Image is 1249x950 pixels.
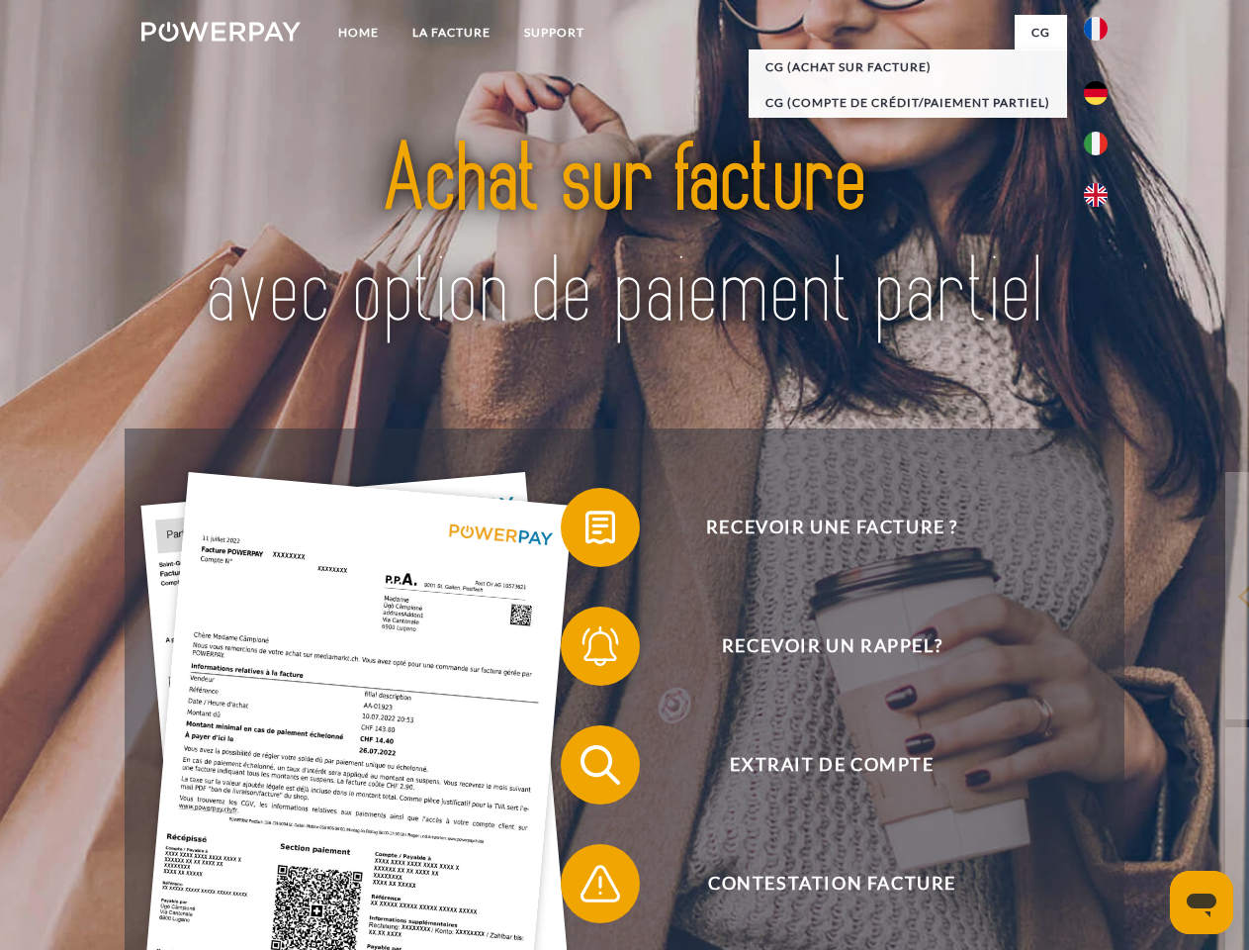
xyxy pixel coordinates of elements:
[396,15,507,50] a: LA FACTURE
[561,844,1075,923] button: Contestation Facture
[321,15,396,50] a: Home
[1084,81,1108,105] img: de
[589,844,1074,923] span: Contestation Facture
[1084,132,1108,155] img: it
[749,85,1067,121] a: CG (Compte de crédit/paiement partiel)
[576,621,625,671] img: qb_bell.svg
[1084,183,1108,207] img: en
[561,725,1075,805] button: Extrait de compte
[576,503,625,552] img: qb_bill.svg
[589,488,1074,567] span: Recevoir une facture ?
[589,725,1074,805] span: Extrait de compte
[589,607,1074,686] span: Recevoir un rappel?
[507,15,601,50] a: Support
[1015,15,1067,50] a: CG
[189,95,1060,379] img: title-powerpay_fr.svg
[1170,871,1233,934] iframe: Bouton de lancement de la fenêtre de messagerie
[561,607,1075,686] button: Recevoir un rappel?
[561,488,1075,567] button: Recevoir une facture ?
[576,740,625,790] img: qb_search.svg
[1084,17,1108,41] img: fr
[576,859,625,908] img: qb_warning.svg
[141,22,301,42] img: logo-powerpay-white.svg
[749,49,1067,85] a: CG (achat sur facture)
